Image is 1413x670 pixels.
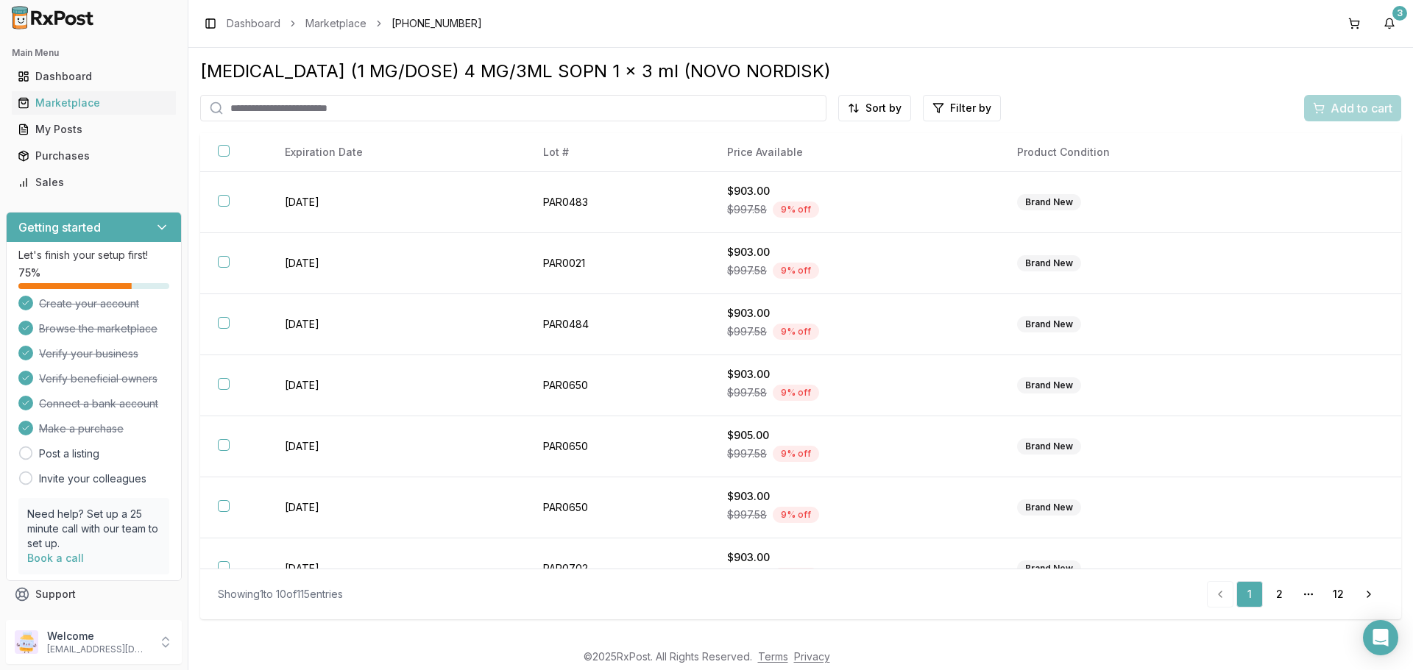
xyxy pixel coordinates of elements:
[1363,620,1398,655] div: Open Intercom Messenger
[267,416,525,477] td: [DATE]
[6,581,182,607] button: Support
[773,568,819,584] div: 9 % off
[39,346,138,361] span: Verify your business
[18,149,170,163] div: Purchases
[267,233,525,294] td: [DATE]
[18,96,170,110] div: Marketplace
[525,233,709,294] td: PAR0021
[773,202,819,218] div: 9 % off
[525,538,709,599] td: PAR0702
[39,396,158,411] span: Connect a bank account
[727,306,982,321] div: $903.00
[773,507,819,523] div: 9 % off
[865,101,902,115] span: Sort by
[18,265,40,280] span: 75 %
[773,263,819,279] div: 9 % off
[18,122,170,137] div: My Posts
[727,550,982,565] div: $903.00
[1354,581,1384,607] a: Go to next page
[267,294,525,355] td: [DATE]
[218,587,343,602] div: Showing 1 to 10 of 115 entries
[18,69,170,84] div: Dashboard
[727,263,767,278] span: $997.58
[773,446,819,462] div: 9 % off
[1392,6,1407,21] div: 3
[1017,377,1081,393] div: Brand New
[6,171,182,194] button: Sales
[39,446,99,461] a: Post a listing
[794,650,830,663] a: Privacy
[267,477,525,538] td: [DATE]
[18,248,169,263] p: Let's finish your setup first!
[27,507,160,551] p: Need help? Set up a 25 minute call with our team to set up.
[1378,12,1401,35] button: 3
[525,172,709,233] td: PAR0483
[227,16,280,31] a: Dashboard
[6,118,182,141] button: My Posts
[6,144,182,168] button: Purchases
[1017,560,1081,577] div: Brand New
[758,650,788,663] a: Terms
[15,630,38,654] img: User avatar
[525,477,709,538] td: PAR0650
[18,218,101,236] h3: Getting started
[12,47,176,59] h2: Main Menu
[999,133,1291,172] th: Product Condition
[39,296,139,311] span: Create your account
[12,143,176,169] a: Purchases
[12,116,176,143] a: My Posts
[709,133,999,172] th: Price Available
[1236,581,1263,607] a: 1
[200,60,1401,83] div: [MEDICAL_DATA] (1 MG/DOSE) 4 MG/3ML SOPN 1 x 3 ml (NOVO NORDISK)
[525,294,709,355] td: PAR0484
[6,91,182,115] button: Marketplace
[838,95,911,121] button: Sort by
[305,16,366,31] a: Marketplace
[392,16,482,31] span: [PHONE_NUMBER]
[6,65,182,88] button: Dashboard
[39,471,146,486] a: Invite your colleagues
[47,629,149,644] p: Welcome
[39,321,157,336] span: Browse the marketplace
[950,101,991,115] span: Filter by
[27,552,84,564] a: Book a call
[39,371,157,386] span: Verify beneficial owners
[267,355,525,416] td: [DATE]
[6,6,100,29] img: RxPost Logo
[39,421,124,436] span: Make a purchase
[1266,581,1292,607] a: 2
[525,355,709,416] td: PAR0650
[923,95,1001,121] button: Filter by
[727,184,982,199] div: $903.00
[525,133,709,172] th: Lot #
[773,385,819,401] div: 9 % off
[1017,438,1081,455] div: Brand New
[727,245,982,260] div: $903.00
[1017,194,1081,210] div: Brand New
[773,324,819,340] div: 9 % off
[35,613,85,628] span: Feedback
[525,416,709,477] td: PAR0650
[1325,581,1351,607] a: 12
[727,569,767,583] span: $997.58
[727,446,767,461] span: $997.58
[47,644,149,655] p: [EMAIL_ADDRESS][DOMAIN_NAME]
[727,202,767,217] span: $997.58
[267,538,525,599] td: [DATE]
[12,63,176,90] a: Dashboard
[12,90,176,116] a: Marketplace
[727,324,767,339] span: $997.58
[727,507,767,522] span: $997.58
[1017,499,1081,516] div: Brand New
[18,175,170,190] div: Sales
[6,607,182,634] button: Feedback
[727,428,982,443] div: $905.00
[12,169,176,196] a: Sales
[727,385,767,400] span: $997.58
[727,367,982,382] div: $903.00
[727,489,982,504] div: $903.00
[1017,255,1081,271] div: Brand New
[1207,581,1384,607] nav: pagination
[227,16,482,31] nav: breadcrumb
[267,172,525,233] td: [DATE]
